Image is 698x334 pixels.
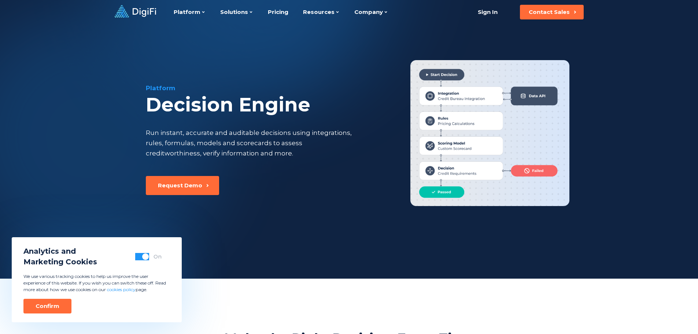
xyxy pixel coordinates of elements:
[520,5,584,19] button: Contact Sales
[146,128,354,158] div: Run instant, accurate and auditable decisions using integrations, rules, formulas, models and sco...
[469,5,507,19] a: Sign In
[146,84,387,92] div: Platform
[146,94,387,116] div: Decision Engine
[154,253,162,260] div: On
[23,273,170,293] p: We use various tracking cookies to help us improve the user experience of this website. If you wi...
[23,257,97,267] span: Marketing Cookies
[158,182,202,189] div: Request Demo
[23,299,71,313] button: Confirm
[23,246,97,257] span: Analytics and
[36,302,59,310] div: Confirm
[107,287,136,292] a: cookies policy
[529,8,570,16] div: Contact Sales
[146,176,219,195] button: Request Demo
